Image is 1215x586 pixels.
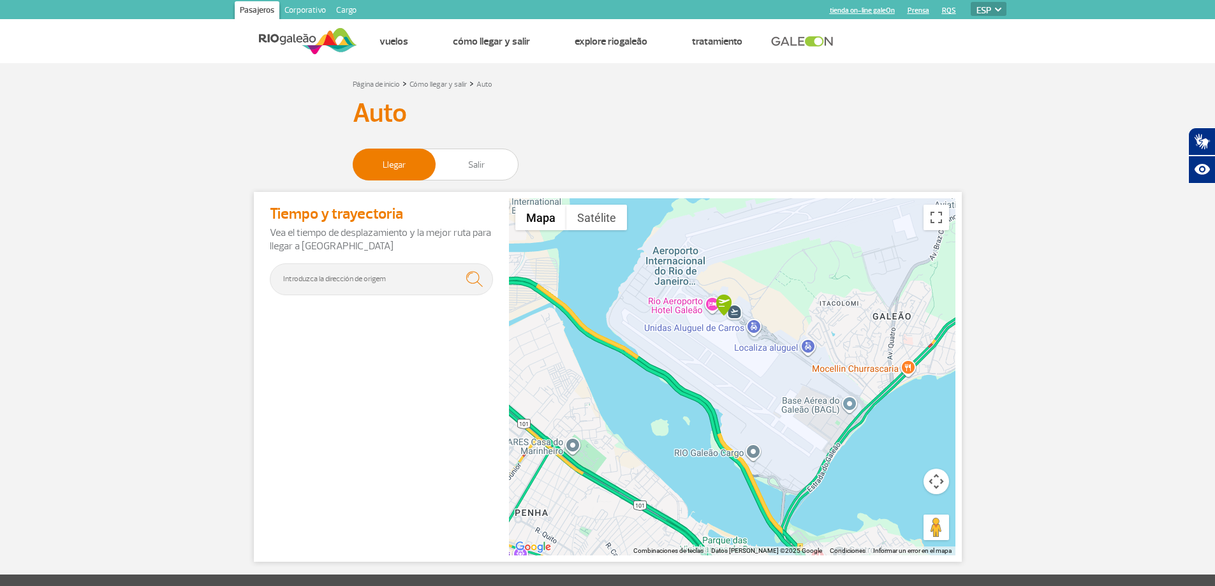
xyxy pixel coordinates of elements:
a: Explore RIOgaleão [575,35,647,48]
a: > [402,76,407,91]
input: Introduzca la dirección de origem [270,263,493,295]
button: Arrastra el hombrecito naranja al mapa para abrir Street View [924,515,949,540]
span: Llegar [353,149,436,180]
a: Informar un error en el mapa [873,547,952,554]
span: Salir [436,149,518,180]
h4: Tiempo y trayectoria [270,205,493,223]
a: Vuelos [379,35,408,48]
a: Cómo llegar y salir [453,35,530,48]
button: Mostrar imágenes satelitales [566,205,627,230]
a: Tratamiento [692,35,742,48]
a: Página de inicio [353,80,400,89]
img: Google [512,539,554,555]
button: Mostrar mapa de calles [515,205,566,230]
a: Cargo [331,1,362,22]
a: Condiciones [830,547,865,554]
a: tienda on-line galeOn [830,6,895,15]
button: Abrir tradutor de língua de sinais. [1188,128,1215,156]
button: Activar o desactivar la vista de pantalla completa [924,205,949,230]
button: Combinaciones de teclas [633,546,703,555]
div: Plugin de acessibilidade da Hand Talk. [1188,128,1215,184]
button: Abrir recursos assistivos. [1188,156,1215,184]
a: Auto [476,80,492,89]
a: Corporativo [279,1,331,22]
a: > [469,76,474,91]
a: Pasajeros [235,1,279,22]
button: Controles de visualización del mapa [924,469,949,494]
a: Abrir esta área en Google Maps (se abre en una ventana nueva) [512,539,554,555]
p: Vea el tiempo de desplazamiento y la mejor ruta para llegar a [GEOGRAPHIC_DATA] [270,226,493,253]
h3: Auto [353,98,863,129]
a: Cómo llegar y salir [409,80,467,89]
span: Datos [PERSON_NAME] ©2025 Google [711,547,822,554]
a: RQS [942,6,956,15]
a: Prensa [908,6,929,15]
